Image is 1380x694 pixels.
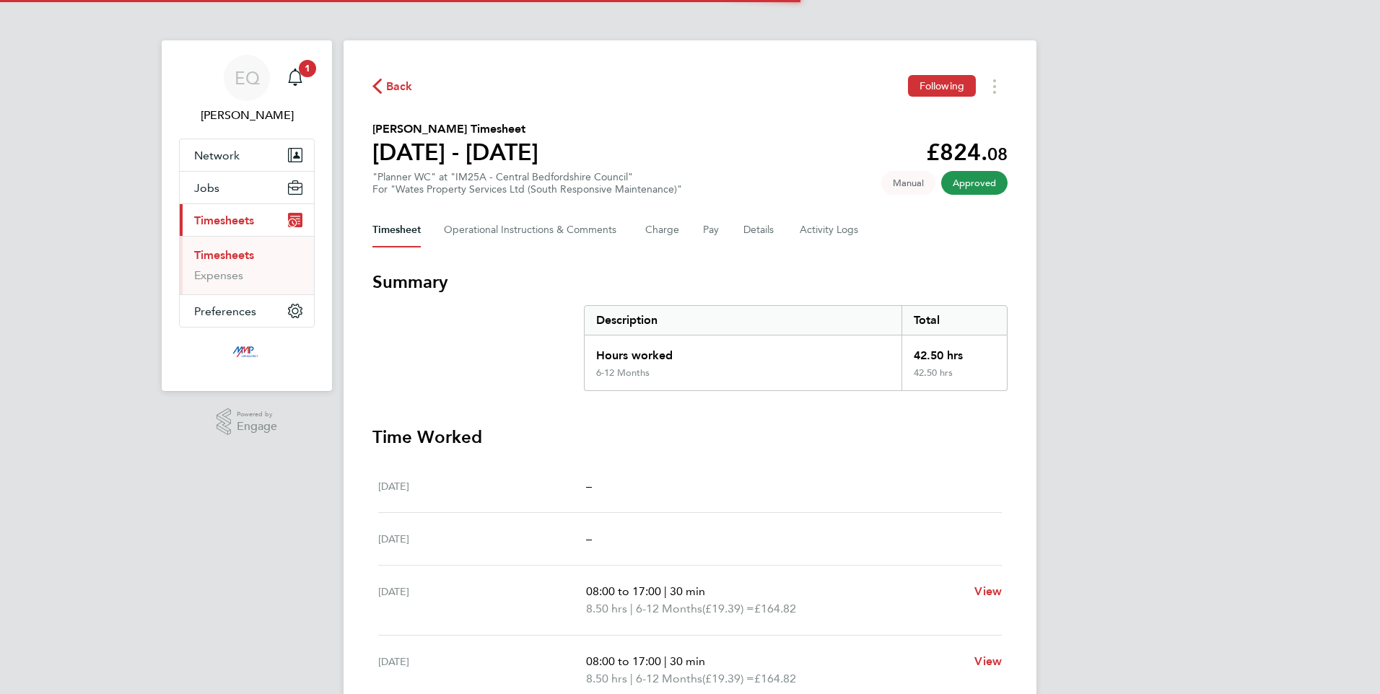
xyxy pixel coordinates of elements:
button: Timesheet [372,213,421,247]
span: Timesheets [194,214,254,227]
span: | [664,584,667,598]
h1: [DATE] - [DATE] [372,138,538,167]
span: 8.50 hrs [586,602,627,615]
button: Operational Instructions & Comments [444,213,622,247]
span: 30 min [670,584,705,598]
img: mmpconsultancy-logo-retina.png [227,342,268,365]
div: Description [585,306,901,335]
button: Preferences [180,295,314,327]
span: Powered by [237,408,277,421]
div: "Planner WC" at "IM25A - Central Bedfordshire Council" [372,171,682,196]
div: 42.50 hrs [901,335,1007,367]
div: [DATE] [378,478,586,495]
div: Timesheets [180,236,314,294]
span: This timesheet has been approved. [941,171,1008,195]
span: £164.82 [754,602,796,615]
a: Timesheets [194,248,254,262]
div: For "Wates Property Services Ltd (South Responsive Maintenance)" [372,183,682,196]
span: Network [194,149,240,162]
span: EQ [235,69,260,87]
button: Following [908,75,976,97]
a: EQ[PERSON_NAME] [179,55,315,124]
span: – [586,532,592,545]
div: 6-12 Months [596,367,650,379]
button: Jobs [180,172,314,203]
span: – [586,479,592,493]
span: Engage [237,421,277,433]
span: 8.50 hrs [586,672,627,685]
span: | [630,672,633,685]
app-decimal: £824. [926,139,1008,166]
span: 1 [299,60,316,77]
span: 6-12 Months [636,600,702,618]
div: Total [901,306,1007,335]
span: (£19.39) = [702,672,754,685]
button: Pay [703,213,720,247]
span: 30 min [670,654,705,668]
span: | [630,602,633,615]
span: (£19.39) = [702,602,754,615]
a: Powered byEngage [217,408,278,436]
button: Details [743,213,777,247]
span: Jobs [194,181,219,195]
span: Back [386,78,413,95]
span: | [664,654,667,668]
h3: Summary [372,271,1008,294]
span: View [974,654,1002,668]
span: 6-12 Months [636,670,702,688]
button: Timesheets Menu [982,75,1008,97]
h3: Time Worked [372,426,1008,449]
a: View [974,653,1002,670]
span: Eva Quinn [179,107,315,124]
div: Hours worked [585,335,901,367]
span: 08:00 to 17:00 [586,654,661,668]
button: Back [372,77,413,95]
button: Network [180,139,314,171]
span: 08 [987,144,1008,164]
nav: Main navigation [162,40,332,391]
span: Following [920,79,964,92]
a: View [974,583,1002,600]
span: 08:00 to 17:00 [586,584,661,598]
button: Charge [645,213,680,247]
span: Preferences [194,304,256,318]
h2: [PERSON_NAME] Timesheet [372,120,538,138]
a: Go to home page [179,342,315,365]
a: Expenses [194,268,243,282]
div: [DATE] [378,653,586,688]
div: [DATE] [378,530,586,548]
button: Timesheets [180,204,314,236]
span: This timesheet was manually created. [881,171,935,195]
div: Summary [584,305,1008,391]
div: [DATE] [378,583,586,618]
a: 1 [281,55,310,101]
span: View [974,584,1002,598]
div: 42.50 hrs [901,367,1007,390]
button: Activity Logs [800,213,860,247]
span: £164.82 [754,672,796,685]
